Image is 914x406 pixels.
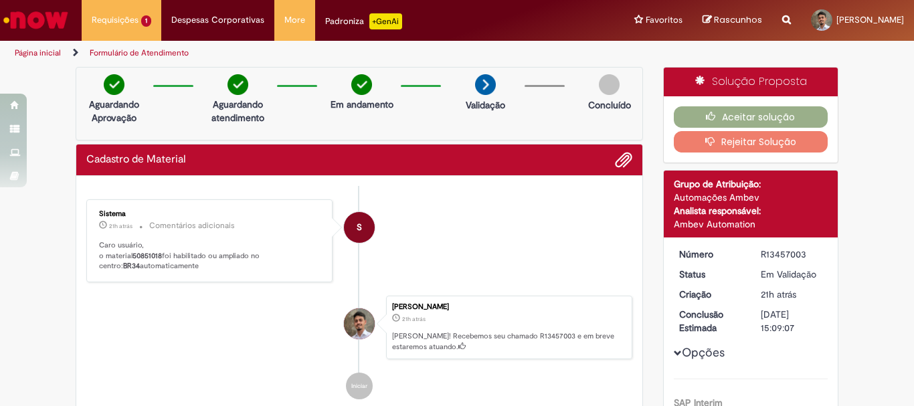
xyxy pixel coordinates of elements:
img: img-circle-grey.png [599,74,620,95]
p: Em andamento [331,98,393,111]
span: Rascunhos [714,13,762,26]
span: 21h atrás [761,288,796,300]
div: Grupo de Atribuição: [674,177,828,191]
p: +GenAi [369,13,402,29]
div: Gabriel Martins [344,308,375,339]
p: [PERSON_NAME]! Recebemos seu chamado R13457003 e em breve estaremos atuando. [392,331,625,352]
img: ServiceNow [1,7,70,33]
div: System [344,212,375,243]
div: Solução Proposta [664,68,838,96]
img: check-circle-green.png [227,74,248,95]
div: Automações Ambev [674,191,828,204]
span: Requisições [92,13,139,27]
p: Concluído [588,98,631,112]
span: Despesas Corporativas [171,13,264,27]
p: Caro usuário, o material foi habilitado ou ampliado no centro: automaticamente [99,240,322,272]
p: Validação [466,98,505,112]
img: check-circle-green.png [104,74,124,95]
span: 21h atrás [109,222,132,230]
div: R13457003 [761,247,823,261]
div: Padroniza [325,13,402,29]
p: Aguardando atendimento [205,98,270,124]
a: Rascunhos [703,14,762,27]
time: 28/08/2025 11:09:00 [761,288,796,300]
a: Página inicial [15,47,61,58]
span: S [357,211,362,243]
span: [PERSON_NAME] [836,14,904,25]
span: 21h atrás [402,315,426,323]
img: arrow-next.png [475,74,496,95]
b: 50851018 [132,251,162,261]
div: 28/08/2025 11:09:00 [761,288,823,301]
dt: Status [669,268,751,281]
div: [PERSON_NAME] [392,303,625,311]
b: BR34 [123,261,140,271]
div: Ambev Automation [674,217,828,231]
h2: Cadastro de Material Histórico de tíquete [86,154,186,166]
a: Formulário de Atendimento [90,47,189,58]
button: Aceitar solução [674,106,828,128]
li: Gabriel Martins [86,296,632,360]
button: Rejeitar Solução [674,131,828,153]
dt: Conclusão Estimada [669,308,751,334]
span: More [284,13,305,27]
small: Comentários adicionais [149,220,235,231]
p: Aguardando Aprovação [82,98,147,124]
button: Adicionar anexos [615,151,632,169]
div: Analista responsável: [674,204,828,217]
div: Sistema [99,210,322,218]
span: Favoritos [646,13,682,27]
ul: Trilhas de página [10,41,600,66]
dt: Criação [669,288,751,301]
div: [DATE] 15:09:07 [761,308,823,334]
time: 28/08/2025 11:09:59 [109,222,132,230]
span: 1 [141,15,151,27]
img: check-circle-green.png [351,74,372,95]
div: Em Validação [761,268,823,281]
dt: Número [669,247,751,261]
